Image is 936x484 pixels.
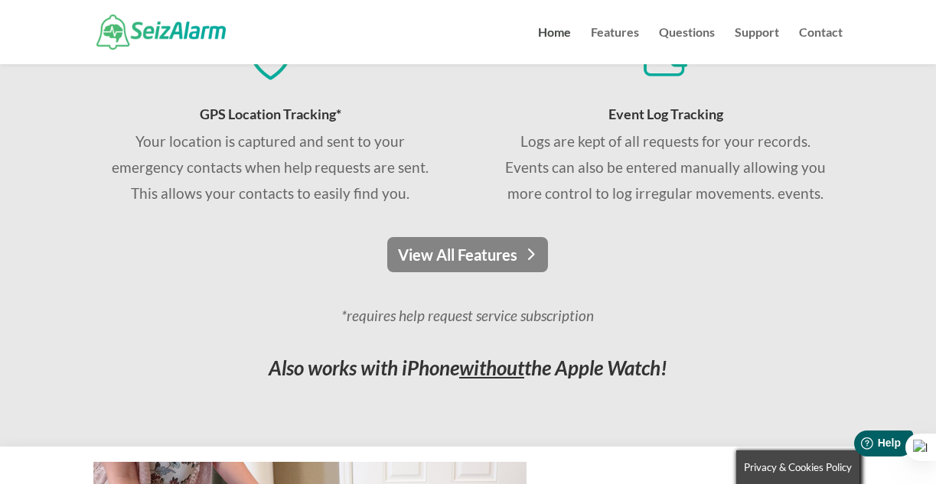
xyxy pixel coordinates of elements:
[659,27,715,64] a: Questions
[608,106,723,122] span: Event Log Tracking
[735,27,779,64] a: Support
[501,128,830,207] p: Logs are kept of all requests for your records. Events can also be entered manually allowing you ...
[106,128,435,207] div: Your location is captured and sent to your emergency contacts when help requests are sent. This a...
[800,424,919,467] iframe: Help widget launcher
[341,307,594,324] em: *requires help request service subscription
[96,15,226,49] img: SeizAlarm
[591,27,639,64] a: Features
[799,27,843,64] a: Contact
[200,106,341,122] span: GPS Location Tracking*
[459,356,524,380] span: without
[387,237,548,272] a: View All Features
[269,356,667,380] em: Also works with iPhone the Apple Watch!
[744,461,852,473] span: Privacy & Cookies Policy
[538,27,571,64] a: Home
